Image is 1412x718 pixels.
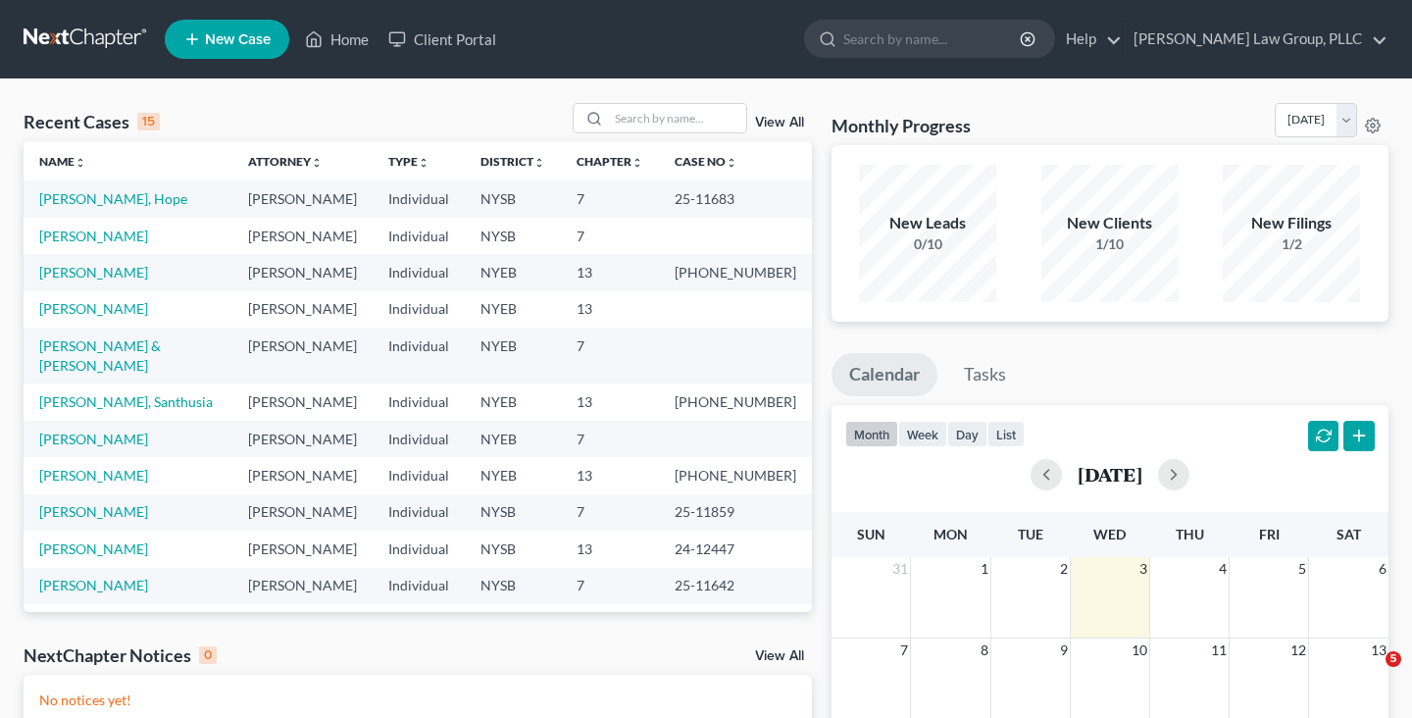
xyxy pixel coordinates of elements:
[39,431,148,447] a: [PERSON_NAME]
[232,384,373,420] td: [PERSON_NAME]
[378,22,506,57] a: Client Portal
[465,568,561,604] td: NYSB
[295,22,378,57] a: Home
[1018,526,1043,542] span: Tue
[232,254,373,290] td: [PERSON_NAME]
[890,557,910,581] span: 31
[1176,526,1204,542] span: Thu
[1377,557,1388,581] span: 6
[39,264,148,281] a: [PERSON_NAME]
[373,494,465,531] td: Individual
[1056,22,1122,57] a: Help
[465,531,561,567] td: NYSB
[373,384,465,420] td: Individual
[205,32,271,47] span: New Case
[1386,651,1401,667] span: 5
[465,254,561,290] td: NYEB
[232,457,373,493] td: [PERSON_NAME]
[631,157,643,169] i: unfold_more
[533,157,545,169] i: unfold_more
[859,234,996,254] div: 0/10
[199,646,217,664] div: 0
[1130,639,1149,662] span: 10
[659,568,812,604] td: 25-11642
[388,154,429,169] a: Typeunfold_more
[659,384,812,420] td: [PHONE_NUMBER]
[832,353,937,396] a: Calendar
[465,291,561,328] td: NYEB
[1259,526,1280,542] span: Fri
[609,104,746,132] input: Search by name...
[75,157,86,169] i: unfold_more
[373,218,465,254] td: Individual
[659,494,812,531] td: 25-11859
[1209,639,1229,662] span: 11
[659,180,812,217] td: 25-11683
[1058,557,1070,581] span: 2
[373,291,465,328] td: Individual
[232,328,373,384] td: [PERSON_NAME]
[311,157,323,169] i: unfold_more
[39,228,148,244] a: [PERSON_NAME]
[232,218,373,254] td: [PERSON_NAME]
[418,157,429,169] i: unfold_more
[1058,639,1070,662] span: 9
[561,180,659,217] td: 7
[465,384,561,420] td: NYEB
[987,421,1025,447] button: list
[675,154,737,169] a: Case Nounfold_more
[561,218,659,254] td: 7
[577,154,643,169] a: Chapterunfold_more
[373,328,465,384] td: Individual
[137,113,160,130] div: 15
[1124,22,1387,57] a: [PERSON_NAME] Law Group, PLLC
[373,531,465,567] td: Individual
[659,254,812,290] td: [PHONE_NUMBER]
[465,457,561,493] td: NYEB
[373,254,465,290] td: Individual
[232,531,373,567] td: [PERSON_NAME]
[465,328,561,384] td: NYEB
[1223,234,1360,254] div: 1/2
[561,568,659,604] td: 7
[898,639,910,662] span: 7
[39,540,148,557] a: [PERSON_NAME]
[561,531,659,567] td: 13
[561,494,659,531] td: 7
[561,254,659,290] td: 13
[1369,639,1388,662] span: 13
[232,568,373,604] td: [PERSON_NAME]
[1288,639,1308,662] span: 12
[857,526,885,542] span: Sun
[39,190,187,207] a: [PERSON_NAME], Hope
[561,604,659,641] td: 7
[39,467,148,484] a: [PERSON_NAME]
[1093,526,1126,542] span: Wed
[39,154,86,169] a: Nameunfold_more
[39,577,148,593] a: [PERSON_NAME]
[1217,557,1229,581] span: 4
[561,328,659,384] td: 7
[465,421,561,457] td: NYEB
[373,457,465,493] td: Individual
[1336,526,1361,542] span: Sat
[755,649,804,663] a: View All
[859,212,996,234] div: New Leads
[232,494,373,531] td: [PERSON_NAME]
[465,494,561,531] td: NYSB
[755,116,804,129] a: View All
[898,421,947,447] button: week
[232,291,373,328] td: [PERSON_NAME]
[947,421,987,447] button: day
[232,421,373,457] td: [PERSON_NAME]
[480,154,545,169] a: Districtunfold_more
[465,180,561,217] td: NYSB
[1137,557,1149,581] span: 3
[1345,651,1392,698] iframe: Intercom live chat
[561,384,659,420] td: 13
[832,114,971,137] h3: Monthly Progress
[39,503,148,520] a: [PERSON_NAME]
[232,604,373,641] td: [PERSON_NAME]
[248,154,323,169] a: Attorneyunfold_more
[465,604,561,641] td: NYEB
